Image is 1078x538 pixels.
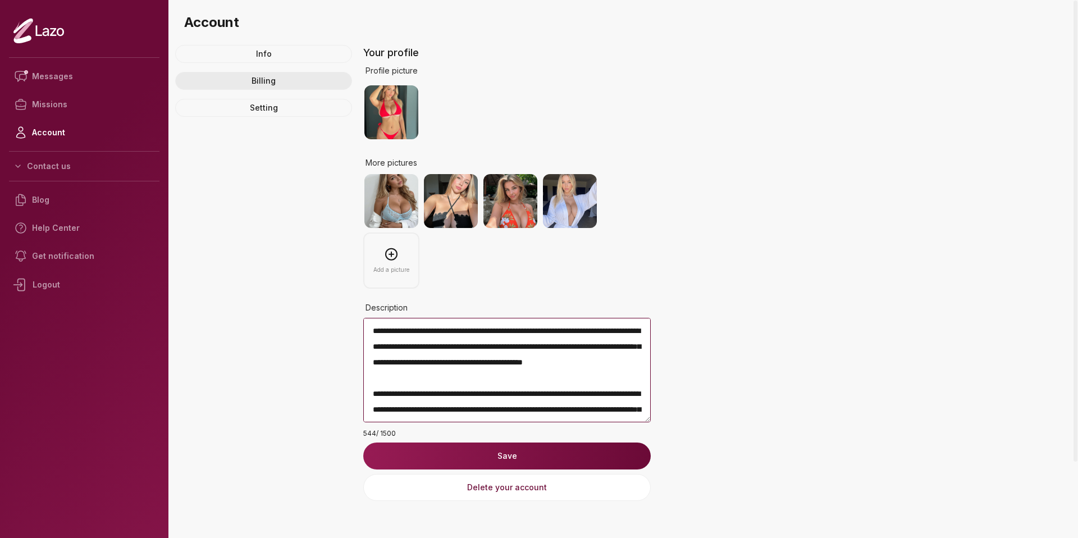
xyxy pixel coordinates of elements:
[9,156,159,176] button: Contact us
[9,270,159,299] div: Logout
[9,118,159,147] a: Account
[9,62,159,90] a: Messages
[366,302,408,313] span: Description
[9,214,159,242] a: Help Center
[9,242,159,270] a: Get notification
[175,72,352,90] a: Billing
[373,266,409,274] p: Add a picture
[175,45,352,63] a: Info
[363,429,651,438] p: 544 / 1500
[363,474,651,501] button: Delete your account
[363,45,651,61] p: Your profile
[363,443,651,469] button: Save
[184,13,1069,31] h3: Account
[9,186,159,214] a: Blog
[366,65,418,76] span: Profile picture
[175,99,352,117] a: Setting
[9,90,159,118] a: Missions
[366,157,417,168] span: More pictures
